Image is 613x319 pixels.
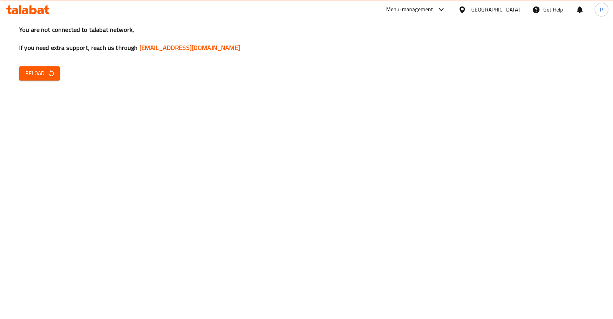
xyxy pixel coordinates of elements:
div: Menu-management [386,5,433,14]
span: Reload [25,69,54,78]
div: [GEOGRAPHIC_DATA] [469,5,520,14]
span: P [600,5,603,14]
h3: You are not connected to talabat network, If you need extra support, reach us through [19,25,594,52]
button: Reload [19,66,60,81]
a: [EMAIL_ADDRESS][DOMAIN_NAME] [139,42,240,53]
